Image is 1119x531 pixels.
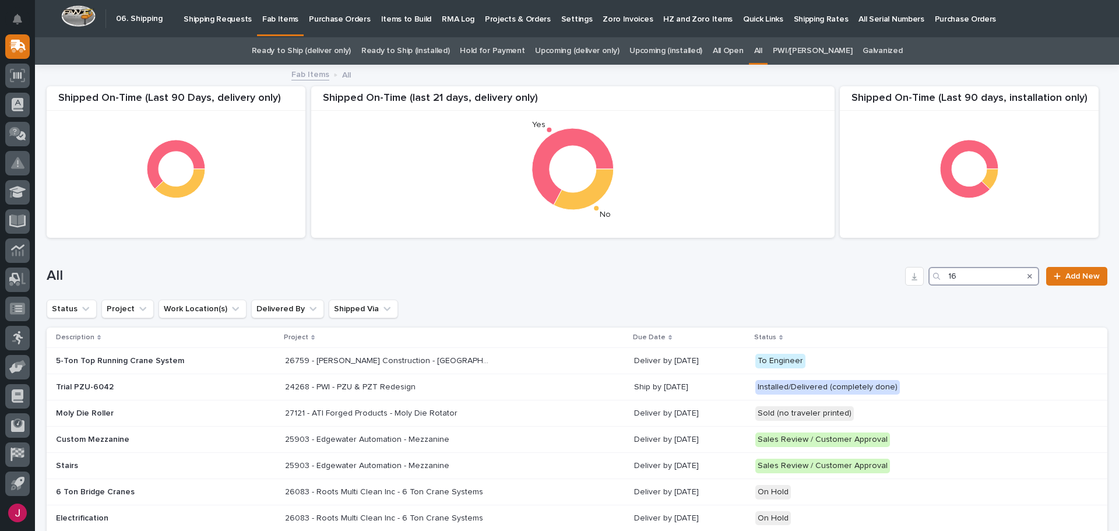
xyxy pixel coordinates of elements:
[61,5,96,27] img: Workspace Logo
[361,37,449,65] a: Ready to Ship (installed)
[47,300,97,318] button: Status
[47,400,1107,427] tr: Moly Die Roller27121 - ATI Forged Products - Moly Die Rotator27121 - ATI Forged Products - Moly D...
[460,37,525,65] a: Hold for Payment
[600,211,611,219] text: No
[56,461,260,471] p: Stairs
[755,406,854,421] div: Sold (no traveler printed)
[47,479,1107,505] tr: 6 Ton Bridge Cranes26083 - Roots Multi Clean Inc - 6 Ton Crane Systems26083 - Roots Multi Clean I...
[755,432,890,447] div: Sales Review / Customer Approval
[285,432,452,445] p: 25903 - Edgewater Automation - Mezzanine
[535,37,619,65] a: Upcoming (deliver only)
[47,348,1107,374] tr: 5-Ton Top Running Crane System26759 - [PERSON_NAME] Construction - [GEOGRAPHIC_DATA] Department 5...
[311,92,835,111] div: Shipped On-Time (last 21 days, delivery only)
[285,485,485,497] p: 26083 - Roots Multi Clean Inc - 6 Ton Crane Systems
[754,331,776,344] p: Status
[56,487,260,497] p: 6 Ton Bridge Cranes
[116,14,163,24] h2: 06. Shipping
[713,37,744,65] a: All Open
[101,300,154,318] button: Project
[56,514,260,523] p: Electrification
[56,356,260,366] p: 5-Ton Top Running Crane System
[863,37,902,65] a: Galvanized
[840,92,1099,111] div: Shipped On-Time (Last 90 days, installation only)
[755,485,791,500] div: On Hold
[285,406,460,419] p: 27121 - ATI Forged Products - Moly Die Rotator
[755,459,890,473] div: Sales Review / Customer Approval
[56,331,94,344] p: Description
[251,300,324,318] button: Delivered By
[634,356,746,366] p: Deliver by [DATE]
[285,459,452,471] p: 25903 - Edgewater Automation - Mezzanine
[633,331,666,344] p: Due Date
[252,37,351,65] a: Ready to Ship (deliver only)
[56,409,260,419] p: Moly Die Roller
[56,435,260,445] p: Custom Mezzanine
[47,427,1107,453] tr: Custom Mezzanine25903 - Edgewater Automation - Mezzanine25903 - Edgewater Automation - Mezzanine ...
[47,268,900,284] h1: All
[5,7,30,31] button: Notifications
[634,409,746,419] p: Deliver by [DATE]
[47,453,1107,479] tr: Stairs25903 - Edgewater Automation - Mezzanine25903 - Edgewater Automation - Mezzanine Deliver by...
[56,382,260,392] p: Trial PZU-6042
[47,92,305,111] div: Shipped On-Time (Last 90 Days, delivery only)
[342,68,351,80] p: All
[773,37,853,65] a: PWI/[PERSON_NAME]
[1046,267,1107,286] a: Add New
[755,380,900,395] div: Installed/Delivered (completely done)
[15,14,30,33] div: Notifications
[634,487,746,497] p: Deliver by [DATE]
[533,121,546,129] text: Yes
[291,67,329,80] a: Fab Items
[285,354,491,366] p: 26759 - Robinson Construction - Warsaw Public Works Street Department 5T Bridge Crane
[5,501,30,525] button: users-avatar
[928,267,1039,286] input: Search
[755,354,805,368] div: To Engineer
[634,514,746,523] p: Deliver by [DATE]
[755,511,791,526] div: On Hold
[634,435,746,445] p: Deliver by [DATE]
[329,300,398,318] button: Shipped Via
[629,37,702,65] a: Upcoming (installed)
[285,511,485,523] p: 26083 - Roots Multi Clean Inc - 6 Ton Crane Systems
[47,374,1107,400] tr: Trial PZU-604224268 - PWI - PZU & PZT Redesign24268 - PWI - PZU & PZT Redesign Ship by [DATE]Inst...
[1065,272,1100,280] span: Add New
[284,331,308,344] p: Project
[159,300,247,318] button: Work Location(s)
[634,382,746,392] p: Ship by [DATE]
[754,37,762,65] a: All
[285,380,418,392] p: 24268 - PWI - PZU & PZT Redesign
[634,461,746,471] p: Deliver by [DATE]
